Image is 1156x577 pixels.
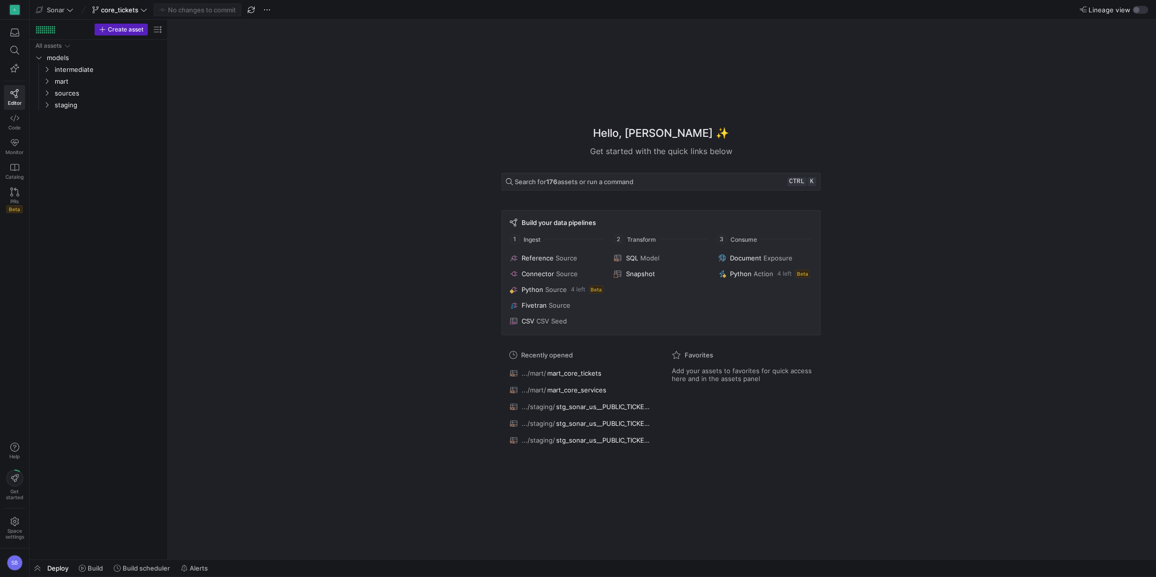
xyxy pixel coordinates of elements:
[33,52,164,64] div: Press SPACE to select this row.
[33,64,164,75] div: Press SPACE to select this row.
[521,351,573,359] span: Recently opened
[8,125,21,130] span: Code
[8,453,21,459] span: Help
[4,438,25,464] button: Help
[1089,6,1130,14] span: Lineage view
[176,560,212,577] button: Alerts
[593,125,729,141] h1: Hello, [PERSON_NAME] ✨
[55,76,162,87] span: mart
[47,6,65,14] span: Sonar
[556,436,650,444] span: stg_sonar_us__PUBLIC_TICKET_REPLIES
[589,286,603,293] span: Beta
[522,419,555,427] span: .../staging/
[507,384,652,396] button: .../mart/mart_core_services
[777,270,792,277] span: 4 left
[626,254,638,262] span: SQL
[547,369,601,377] span: mart_core_tickets
[522,301,547,309] span: Fivetran
[33,75,164,87] div: Press SPACE to select this row.
[7,555,23,571] div: SB
[4,513,25,544] a: Spacesettings
[508,284,606,295] button: PythonSource4 leftBeta
[612,268,710,280] button: Snapshot
[33,99,164,111] div: Press SPACE to select this row.
[501,145,821,157] div: Get started with the quick links below
[4,85,25,110] a: Editor
[5,174,24,180] span: Catalog
[556,254,577,262] span: Source
[4,110,25,134] a: Code
[522,219,596,226] span: Build your data pipelines
[5,528,24,540] span: Space settings
[547,386,606,394] span: mart_core_services
[522,403,555,411] span: .../staging/
[795,270,810,278] span: Beta
[10,5,20,15] div: S
[6,488,23,500] span: Get started
[90,3,150,16] button: core_tickets
[522,286,543,293] span: Python
[515,178,633,186] span: Search for assets or run a command
[55,99,162,111] span: staging
[556,270,578,278] span: Source
[4,466,25,504] button: Getstarted
[672,367,813,383] span: Add your assets to favorites for quick access here and in the assets panel
[4,159,25,184] a: Catalog
[546,178,558,186] strong: 176
[640,254,659,262] span: Model
[522,369,546,377] span: .../mart/
[522,270,554,278] span: Connector
[556,403,650,411] span: stg_sonar_us__PUBLIC_TICKETS
[716,252,814,264] button: DocumentExposure
[508,315,606,327] button: CSVCSV Seed
[507,400,652,413] button: .../staging/stg_sonar_us__PUBLIC_TICKETS
[571,286,585,293] span: 4 left
[55,88,162,99] span: sources
[74,560,107,577] button: Build
[8,100,22,106] span: Editor
[549,301,570,309] span: Source
[123,564,170,572] span: Build scheduler
[501,173,821,191] button: Search for176assets or run a commandctrlk
[33,40,164,52] div: Press SPACE to select this row.
[685,351,713,359] span: Favorites
[33,87,164,99] div: Press SPACE to select this row.
[10,198,19,204] span: PRs
[763,254,793,262] span: Exposure
[6,205,23,213] span: Beta
[730,254,761,262] span: Document
[507,367,652,380] button: .../mart/mart_core_tickets
[507,434,652,447] button: .../staging/stg_sonar_us__PUBLIC_TICKET_REPLIES
[507,417,652,430] button: .../staging/stg_sonar_us__PUBLIC_TICKET_TICKET_CATEGORY
[730,270,752,278] span: Python
[612,252,710,264] button: SQLModel
[522,436,555,444] span: .../staging/
[33,3,76,16] button: Sonar
[787,177,806,186] kbd: ctrl
[101,6,138,14] span: core_tickets
[47,564,68,572] span: Deploy
[47,52,162,64] span: models
[4,552,25,573] button: SB
[108,26,143,33] span: Create asset
[545,286,567,293] span: Source
[88,564,103,572] span: Build
[754,270,773,278] span: Action
[522,254,554,262] span: Reference
[716,268,814,280] button: PythonAction4 leftBeta
[522,317,534,325] span: CSV
[4,134,25,159] a: Monitor
[556,419,650,427] span: stg_sonar_us__PUBLIC_TICKET_TICKET_CATEGORY
[190,564,208,572] span: Alerts
[508,268,606,280] button: ConnectorSource
[35,42,62,49] div: All assets
[807,177,816,186] kbd: k
[4,1,25,18] a: S
[5,149,24,155] span: Monitor
[508,299,606,311] button: FivetranSource
[626,270,655,278] span: Snapshot
[536,317,567,325] span: CSV Seed
[4,184,25,217] a: PRsBeta
[109,560,174,577] button: Build scheduler
[522,386,546,394] span: .../mart/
